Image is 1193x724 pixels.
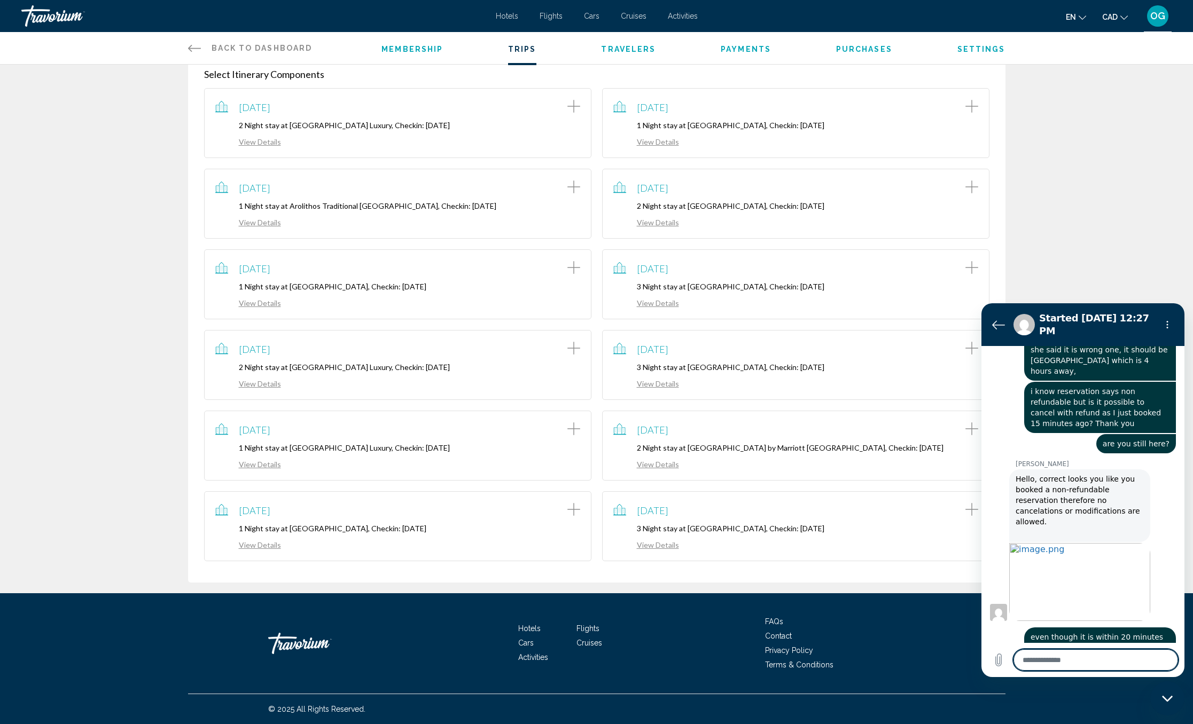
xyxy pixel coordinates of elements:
iframe: Messaging window [981,303,1184,677]
p: 3 Night stay at [GEOGRAPHIC_DATA], Checkin: [DATE] [613,282,978,291]
a: Privacy Policy [765,646,813,655]
p: 3 Night stay at [GEOGRAPHIC_DATA], Checkin: [DATE] [613,524,978,533]
span: [DATE] [637,505,668,516]
a: Travorium [21,5,485,27]
a: View Details [215,460,281,469]
button: Add item to trip [965,422,978,438]
a: Activities [518,653,548,662]
a: Contact [765,632,792,640]
a: Travorium [268,627,375,659]
a: Flights [540,12,563,20]
button: Add item to trip [567,261,580,277]
button: Add item to trip [965,502,978,518]
p: 1 Night stay at Arolithos Traditional [GEOGRAPHIC_DATA], Checkin: [DATE] [215,201,580,210]
a: View Details [613,298,679,308]
span: [DATE] [239,182,270,194]
iframe: Button to launch messaging window, conversation in progress [1150,681,1184,715]
p: 2 Night stay at [GEOGRAPHIC_DATA] Luxury, Checkin: [DATE] [215,121,580,130]
span: Cruises [621,12,646,20]
p: 3 Night stay at [GEOGRAPHIC_DATA], Checkin: [DATE] [613,363,978,372]
a: Cars [518,639,534,647]
a: Hotels [496,12,518,20]
button: Add item to trip [567,341,580,357]
a: Hotels [518,624,541,633]
a: Settings [957,45,1005,53]
span: [DATE] [239,424,270,436]
span: © 2025 All Rights Reserved. [268,705,365,713]
p: Select Itinerary Components [204,68,989,80]
span: Back to Dashboard [212,44,313,52]
button: Add item to trip [567,99,580,115]
p: 1 Night stay at [GEOGRAPHIC_DATA], Checkin: [DATE] [215,524,580,533]
a: FAQs [765,617,783,626]
a: Travelers [601,45,656,53]
button: Add item to trip [965,99,978,115]
span: [DATE] [637,343,668,355]
span: OG [1150,11,1165,21]
a: Trips [508,45,536,53]
a: Cars [584,12,599,20]
span: [DATE] [239,263,270,274]
a: Back to Dashboard [188,32,313,64]
span: Cruises [576,639,602,647]
span: [DATE] [637,424,668,436]
button: Add item to trip [965,180,978,196]
p: 1 Night stay at [GEOGRAPHIC_DATA], Checkin: [DATE] [613,121,978,130]
p: 2 Night stay at [GEOGRAPHIC_DATA], Checkin: [DATE] [613,201,978,210]
a: Flights [576,624,599,633]
button: Add item to trip [567,502,580,518]
a: Terms & Conditions [765,660,833,669]
a: View Details [613,379,679,388]
a: View Details [613,460,679,469]
a: View Details [215,137,281,146]
a: View Details [613,540,679,549]
span: [DATE] [637,263,668,274]
p: 1 Night stay at [GEOGRAPHIC_DATA] Luxury, Checkin: [DATE] [215,443,580,452]
span: CAD [1102,13,1118,21]
button: Add item to trip [965,341,978,357]
p: 2 Night stay at [GEOGRAPHIC_DATA] by Marriott [GEOGRAPHIC_DATA], Checkin: [DATE] [613,443,978,452]
span: Membership [381,45,443,53]
button: Add item to trip [567,180,580,196]
button: Change language [1066,9,1086,25]
span: [DATE] [239,343,270,355]
span: [DATE] [239,505,270,516]
span: [DATE] [239,101,270,113]
a: Payments [721,45,771,53]
button: Add item to trip [965,261,978,277]
a: Purchases [836,45,892,53]
a: View Details [215,379,281,388]
a: Activities [668,12,698,20]
span: [DATE] [637,101,668,113]
button: Change currency [1102,9,1128,25]
button: Add item to trip [567,422,580,438]
a: View Details [215,540,281,549]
